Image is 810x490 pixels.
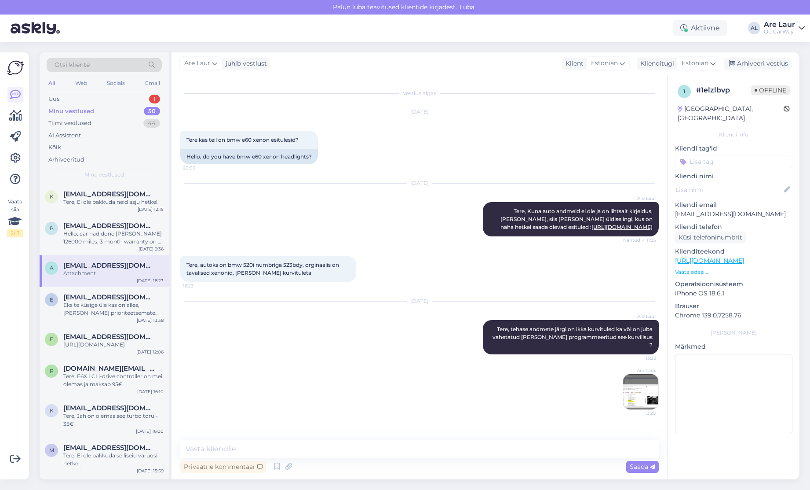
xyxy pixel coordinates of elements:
[63,452,164,468] div: Tere, Ei ole pakkuda selliseid varuosi hetkel.
[180,179,659,187] div: [DATE]
[183,283,216,289] span: 18:23
[186,262,340,276] span: Tere, autoks on bmw 520i numbriga 523bdy, orginaalis on tavalised xenonid, [PERSON_NAME] kurvituleta
[136,428,164,435] div: [DATE] 16:00
[143,119,160,128] div: 44
[49,447,54,453] span: m
[48,155,84,164] div: Arhiveeritud
[675,144,792,153] p: Kliendi tag'id
[143,77,162,89] div: Email
[623,374,658,409] img: Attachment
[675,268,792,276] p: Vaata edasi ...
[675,302,792,311] p: Brauser
[50,193,54,200] span: k
[144,107,160,116] div: 50
[63,372,164,388] div: Tere, E6X LCI i-drive controller on meil olemas ja maksab 95€
[84,171,124,179] span: Minu vestlused
[63,404,155,412] span: kaupo.kajalainen@gmail.com
[137,277,164,284] div: [DATE] 18:23
[675,311,792,320] p: Chrome 139.0.7258.76
[673,20,727,36] div: Aktiivne
[493,326,654,348] span: Tere, tehase andmete järgi on ikka kurvituled ka või on juba vahetatud [PERSON_NAME] programmeeri...
[764,21,795,28] div: Are Laur
[63,269,164,277] div: Attachment
[63,222,155,230] span: brentjmarketingcompany@yahoo.com
[50,225,54,232] span: b
[50,368,54,374] span: p
[7,198,23,237] div: Vaata siia
[63,230,164,246] div: Hello, car had done [PERSON_NAME] 126000 miles, 3 month warranty on all used spare parts.
[63,444,155,452] span: martinp9955@gmail.com
[63,198,164,206] div: Tere, Ei ole pakkuda neid asju hetkel.
[623,313,656,320] span: Are Laur
[764,21,805,35] a: Are LaurOü CarWay
[675,222,792,232] p: Kliendi telefon
[591,59,618,68] span: Estonian
[637,59,674,68] div: Klienditugi
[180,108,659,116] div: [DATE]
[63,301,164,317] div: Eks te küsige üle kas on alles, [PERSON_NAME] prioriteetsemate asjade lahendamise järel :)
[675,232,746,243] div: Küsi telefoninumbrit
[675,131,792,139] div: Kliendi info
[48,107,94,116] div: Minu vestlused
[675,247,792,256] p: Klienditeekond
[139,246,164,252] div: [DATE] 9:36
[675,200,792,210] p: Kliendi email
[675,257,744,265] a: [URL][DOMAIN_NAME]
[180,149,318,164] div: Hello, do you have bmw e60 xenon headlights?
[7,229,23,237] div: 2 / 3
[183,165,216,171] span: 20:06
[50,265,54,271] span: a
[675,280,792,289] p: Operatsioonisüsteem
[50,407,54,414] span: k
[63,341,164,349] div: [URL][DOMAIN_NAME]
[623,410,656,416] span: 13:29
[630,463,655,471] span: Saada
[751,85,790,95] span: Offline
[675,155,792,168] input: Lisa tag
[683,88,685,95] span: 1
[682,59,708,68] span: Estonian
[137,468,164,474] div: [DATE] 15:59
[623,367,656,374] span: Are Laur
[675,342,792,351] p: Märkmed
[180,461,266,473] div: Privaatne kommentaar
[7,59,24,76] img: Askly Logo
[696,85,751,96] div: # 1elzlbvp
[748,22,760,34] div: AL
[186,136,299,143] span: Tere kas teil on bmw e60 xenon esitulesid?
[63,412,164,428] div: Tere, Jah on olemas see turbo toru - 35€
[55,60,90,70] span: Otsi kliente
[623,355,656,361] span: 13:28
[48,143,61,152] div: Kõik
[591,224,653,230] a: [URL][DOMAIN_NAME]
[63,333,155,341] span: elheou@gmail.com
[47,77,57,89] div: All
[675,329,792,337] div: [PERSON_NAME]
[48,95,59,103] div: Uus
[48,131,81,140] div: AI Assistent
[675,185,782,195] input: Lisa nimi
[724,58,792,70] div: Arhiveeri vestlus
[180,89,659,97] div: Vestlus algas
[50,296,53,303] span: e
[63,262,155,269] span: albertkalmets@gmail.com
[678,104,784,123] div: [GEOGRAPHIC_DATA], [GEOGRAPHIC_DATA]
[137,317,164,324] div: [DATE] 13:38
[675,289,792,298] p: iPhone OS 18.6.1
[623,195,656,202] span: Are Laur
[137,388,164,395] div: [DATE] 16:10
[63,365,155,372] span: power.bmw@mail.ee
[457,3,477,11] span: Luba
[105,77,127,89] div: Socials
[675,172,792,181] p: Kliendi nimi
[73,77,89,89] div: Web
[138,206,164,213] div: [DATE] 12:15
[63,190,155,198] span: kontusjuho@gmail.com
[50,336,53,343] span: e
[136,349,164,355] div: [DATE] 12:06
[675,210,792,219] p: [EMAIL_ADDRESS][DOMAIN_NAME]
[149,95,160,103] div: 1
[222,59,267,68] div: juhib vestlust
[180,297,659,305] div: [DATE]
[764,28,795,35] div: Oü CarWay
